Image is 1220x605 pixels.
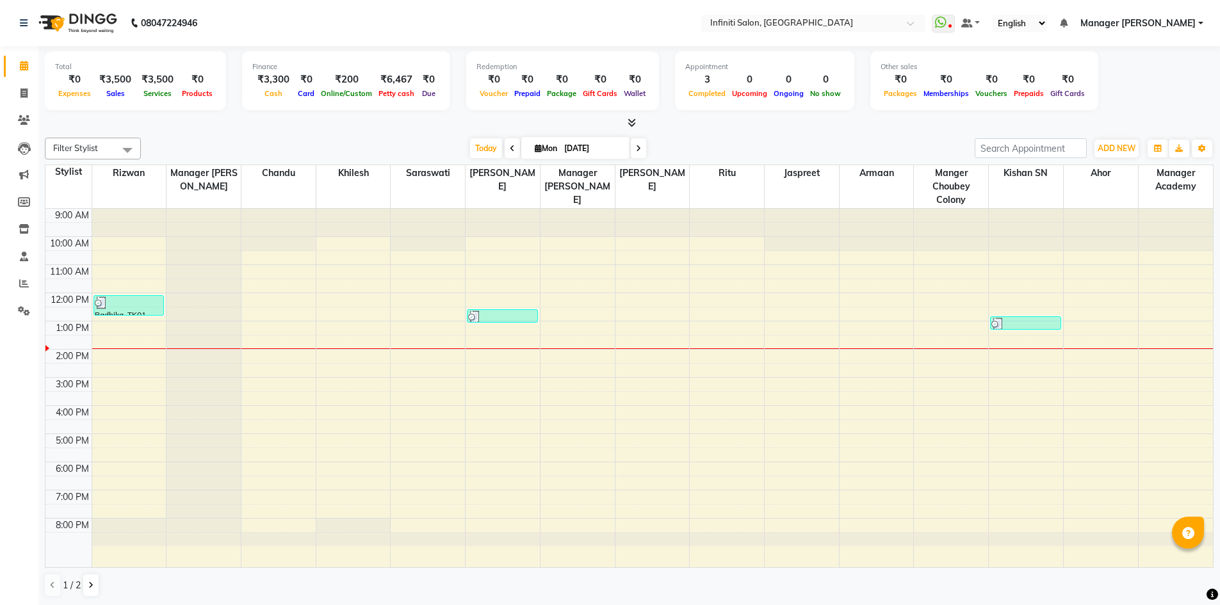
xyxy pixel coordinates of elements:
[621,89,649,98] span: Wallet
[316,165,391,181] span: Khilesh
[45,165,92,179] div: Stylist
[48,293,92,307] div: 12:00 PM
[92,165,167,181] span: Rizwan
[580,89,621,98] span: Gift Cards
[53,519,92,532] div: 8:00 PM
[47,237,92,250] div: 10:00 AM
[295,72,318,87] div: ₹0
[881,89,920,98] span: Packages
[55,89,94,98] span: Expenses
[476,61,649,72] div: Redemption
[685,89,729,98] span: Completed
[685,61,844,72] div: Appointment
[1011,89,1047,98] span: Prepaids
[136,72,179,87] div: ₹3,500
[470,138,502,158] span: Today
[318,89,375,98] span: Online/Custom
[989,165,1063,181] span: Kishan SN
[391,165,465,181] span: Saraswati
[468,310,537,322] div: SHUBH, TK02, 12:35 PM-01:05 PM, Arms Wax Choclate
[972,89,1011,98] span: Vouchers
[511,72,544,87] div: ₹0
[466,165,540,195] span: [PERSON_NAME]
[580,72,621,87] div: ₹0
[544,72,580,87] div: ₹0
[729,72,770,87] div: 0
[914,165,988,208] span: Manger Choubey Colony
[920,72,972,87] div: ₹0
[167,165,241,195] span: Manager [PERSON_NAME]
[241,165,316,181] span: Chandu
[375,89,418,98] span: Petty cash
[881,61,1088,72] div: Other sales
[765,165,839,181] span: Jaspreet
[1166,554,1207,592] iframe: chat widget
[621,72,649,87] div: ₹0
[33,5,120,41] img: logo
[47,265,92,278] div: 11:00 AM
[252,72,295,87] div: ₹3,300
[532,143,560,153] span: Mon
[975,138,1087,158] input: Search Appointment
[807,89,844,98] span: No show
[991,317,1061,329] div: purbhi yadav, TK03, 12:50 PM-01:20 PM, Creative Cut [DEMOGRAPHIC_DATA]
[1011,72,1047,87] div: ₹0
[53,378,92,391] div: 3:00 PM
[375,72,418,87] div: ₹6,467
[1098,143,1135,153] span: ADD NEW
[770,72,807,87] div: 0
[1139,165,1213,195] span: Manager Academy
[1064,165,1138,181] span: Ahor
[55,72,94,87] div: ₹0
[53,462,92,476] div: 6:00 PM
[560,139,624,158] input: 2025-09-01
[140,89,175,98] span: Services
[807,72,844,87] div: 0
[53,321,92,335] div: 1:00 PM
[63,579,81,592] span: 1 / 2
[840,165,914,181] span: Armaan
[690,165,764,181] span: Ritu
[418,72,440,87] div: ₹0
[261,89,286,98] span: Cash
[544,89,580,98] span: Package
[615,165,690,195] span: [PERSON_NAME]
[53,350,92,363] div: 2:00 PM
[53,490,92,504] div: 7:00 PM
[55,61,216,72] div: Total
[476,89,511,98] span: Voucher
[419,89,439,98] span: Due
[511,89,544,98] span: Prepaid
[770,89,807,98] span: Ongoing
[179,89,216,98] span: Products
[179,72,216,87] div: ₹0
[53,434,92,448] div: 5:00 PM
[1080,17,1196,30] span: Manager [PERSON_NAME]
[53,406,92,419] div: 4:00 PM
[1047,89,1088,98] span: Gift Cards
[972,72,1011,87] div: ₹0
[1094,140,1139,157] button: ADD NEW
[318,72,375,87] div: ₹200
[295,89,318,98] span: Card
[141,5,197,41] b: 08047224946
[94,296,164,315] div: Radhika, TK01, 12:05 PM-12:50 PM, Luxuriant Caring Blow Dry (15 Mins)
[685,72,729,87] div: 3
[252,61,440,72] div: Finance
[881,72,920,87] div: ₹0
[1047,72,1088,87] div: ₹0
[920,89,972,98] span: Memberships
[476,72,511,87] div: ₹0
[94,72,136,87] div: ₹3,500
[103,89,128,98] span: Sales
[541,165,615,208] span: Manager [PERSON_NAME]
[729,89,770,98] span: Upcoming
[53,209,92,222] div: 9:00 AM
[53,143,98,153] span: Filter Stylist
